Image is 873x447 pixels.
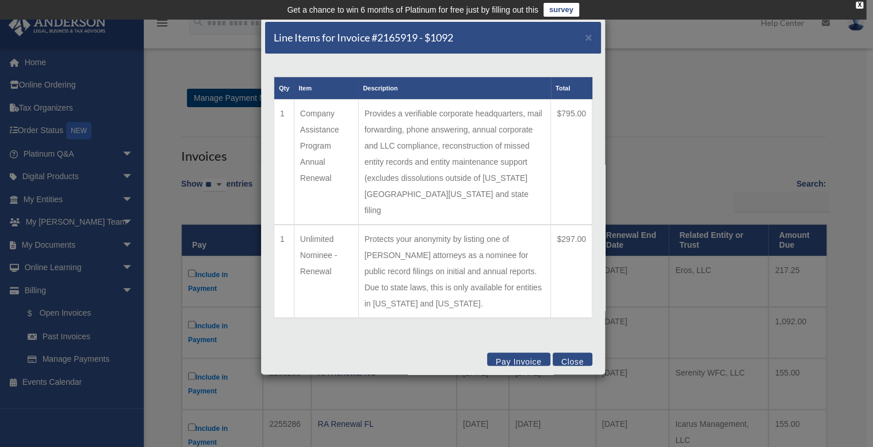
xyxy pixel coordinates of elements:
td: $297.00 [551,225,592,318]
th: Item [294,77,358,100]
a: survey [543,3,579,17]
td: Protects your anonymity by listing one of [PERSON_NAME] attorneys as a nominee for public record ... [358,225,551,318]
td: 1 [274,225,294,318]
h5: Line Items for Invoice #2165919 - $1092 [274,31,453,45]
button: Close [585,31,592,43]
td: Provides a verifiable corporate headquarters, mail forwarding, phone answering, annual corporate ... [358,100,551,225]
div: Get a chance to win 6 months of Platinum for free just by filling out this [287,3,538,17]
div: close [856,2,863,9]
th: Description [358,77,551,100]
td: $795.00 [551,100,592,225]
button: Pay Invoice [487,353,550,366]
span: × [585,31,592,44]
td: Company Assistance Program Annual Renewal [294,100,358,225]
button: Close [553,353,592,366]
th: Qty [274,77,294,100]
td: 1 [274,100,294,225]
td: Unlimited Nominee - Renewal [294,225,358,318]
th: Total [551,77,592,100]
